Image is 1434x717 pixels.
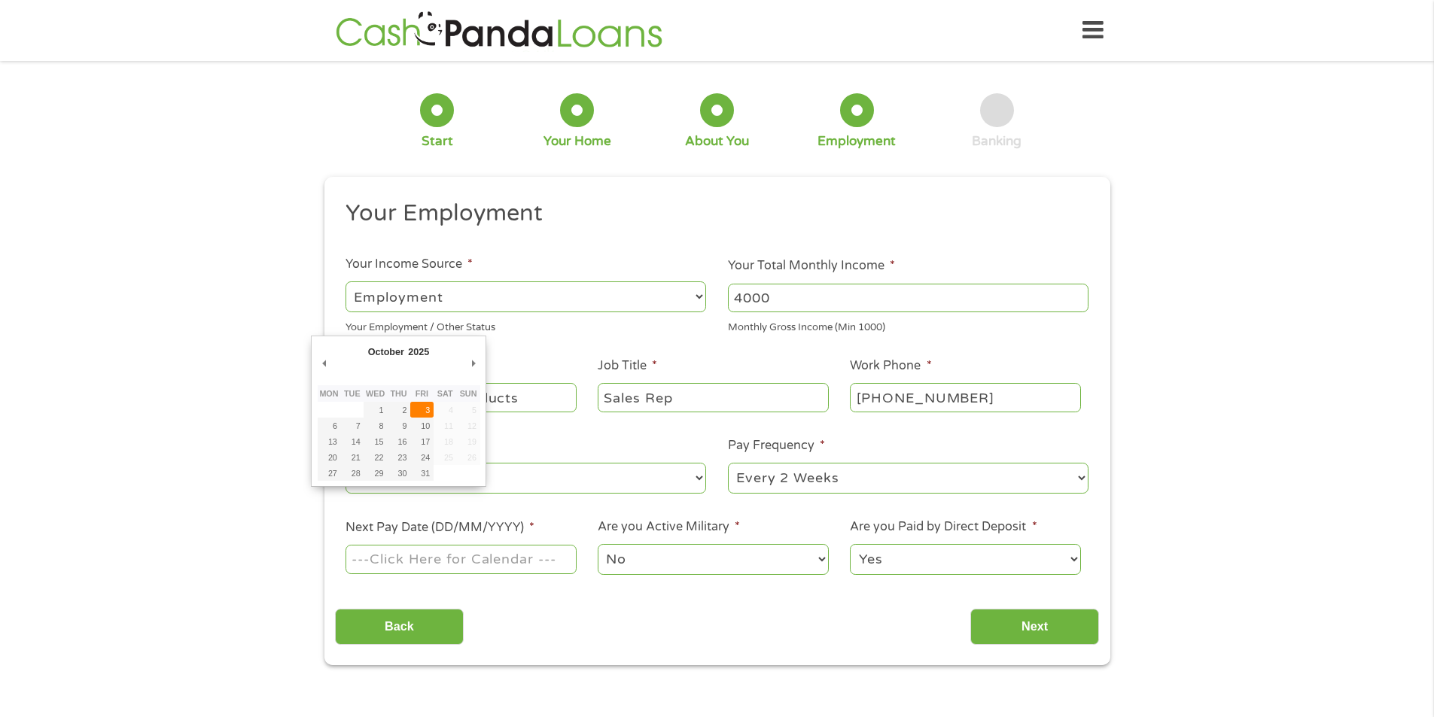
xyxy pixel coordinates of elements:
[728,258,895,274] label: Your Total Monthly Income
[437,389,453,398] abbr: Saturday
[318,418,341,433] button: 6
[346,199,1077,229] h2: Your Employment
[346,520,534,536] label: Next Pay Date (DD/MM/YYYY)
[340,449,364,465] button: 21
[410,449,434,465] button: 24
[387,418,410,433] button: 9
[390,389,406,398] abbr: Thursday
[685,133,749,150] div: About You
[346,315,706,336] div: Your Employment / Other Status
[728,438,825,454] label: Pay Frequency
[335,609,464,646] input: Back
[460,389,477,398] abbr: Sunday
[850,519,1037,535] label: Are you Paid by Direct Deposit
[364,418,387,433] button: 8
[364,465,387,481] button: 29
[972,133,1021,150] div: Banking
[728,315,1088,336] div: Monthly Gross Income (Min 1000)
[422,133,453,150] div: Start
[346,545,576,573] input: Use the arrow keys to pick a date
[598,519,740,535] label: Are you Active Military
[364,433,387,449] button: 15
[318,465,341,481] button: 27
[728,284,1088,312] input: 1800
[543,133,611,150] div: Your Home
[340,465,364,481] button: 28
[364,449,387,465] button: 22
[387,465,410,481] button: 30
[598,383,828,412] input: Cashier
[318,433,341,449] button: 13
[410,465,434,481] button: 31
[387,402,410,418] button: 2
[331,9,667,52] img: GetLoanNow Logo
[410,433,434,449] button: 17
[340,418,364,433] button: 7
[318,449,341,465] button: 20
[406,342,431,362] div: 2025
[850,358,931,374] label: Work Phone
[410,402,434,418] button: 3
[970,609,1099,646] input: Next
[387,449,410,465] button: 23
[387,433,410,449] button: 16
[410,418,434,433] button: 10
[850,383,1080,412] input: (231) 754-4010
[340,433,364,449] button: 14
[346,257,473,272] label: Your Income Source
[319,389,338,398] abbr: Monday
[817,133,896,150] div: Employment
[598,358,657,374] label: Job Title
[344,389,361,398] abbr: Tuesday
[416,389,428,398] abbr: Friday
[366,389,385,398] abbr: Wednesday
[364,402,387,418] button: 1
[318,353,331,373] button: Previous Month
[366,342,406,362] div: October
[467,353,480,373] button: Next Month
